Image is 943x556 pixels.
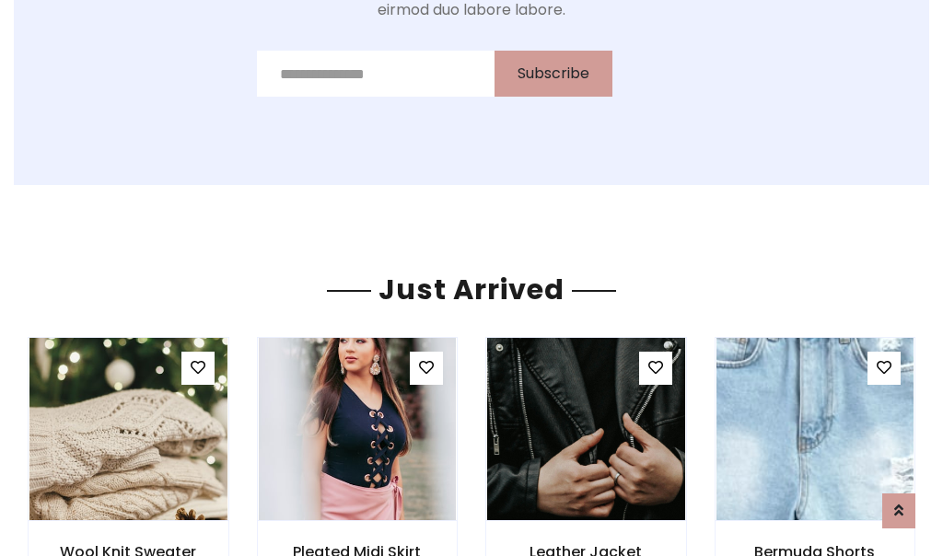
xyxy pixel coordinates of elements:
span: Just Arrived [371,270,572,309]
button: Subscribe [495,51,612,97]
